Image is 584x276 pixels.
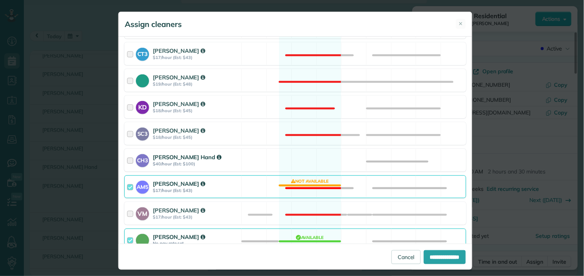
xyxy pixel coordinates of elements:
strong: [PERSON_NAME] [153,127,205,134]
strong: CT3 [136,48,149,58]
strong: $18/hour (Est: $45) [153,108,239,113]
strong: $40/hour (Est: $100) [153,161,239,167]
span: ✕ [459,20,463,27]
strong: [PERSON_NAME] [153,180,205,187]
strong: [PERSON_NAME] Hand [153,153,221,161]
strong: AM5 [136,181,149,191]
strong: [PERSON_NAME] [153,100,205,108]
strong: [PERSON_NAME] [153,47,205,54]
strong: $17/hour (Est: $43) [153,55,239,60]
strong: [PERSON_NAME] [153,233,205,241]
strong: $18/hour (Est: $45) [153,135,239,140]
strong: [PERSON_NAME] [153,74,205,81]
h5: Assign cleaners [125,19,182,30]
strong: KD [136,101,149,112]
strong: [PERSON_NAME] [153,207,205,214]
strong: SC3 [136,128,149,138]
strong: $19/hour (Est: $48) [153,81,239,87]
strong: VM [136,207,149,218]
a: Cancel [392,250,421,264]
strong: $17/hour (Est: $43) [153,214,239,220]
strong: CH3 [136,154,149,165]
strong: $17/hour (Est: $43) [153,188,239,193]
strong: No pay rate set [153,241,239,246]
